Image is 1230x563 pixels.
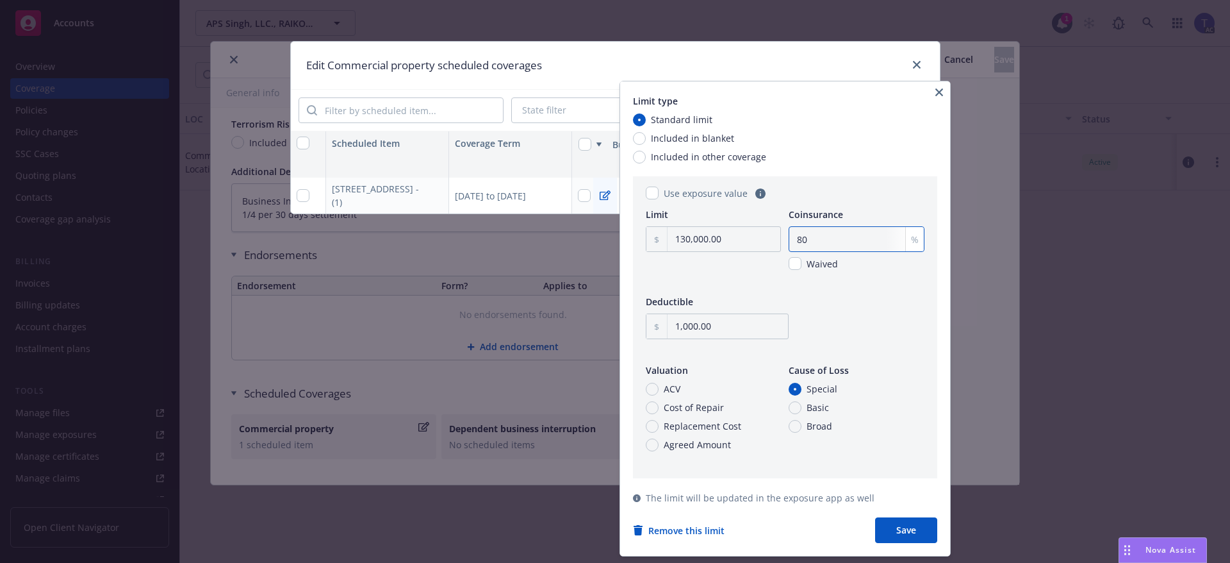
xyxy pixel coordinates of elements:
span: Special [807,382,837,396]
span: ACV [664,382,680,396]
input: ACV [646,383,659,396]
span: Included in blanket [651,131,734,145]
input: Broad [789,420,801,433]
span: Deductible [646,296,693,308]
input: Standard limit [633,113,646,126]
span: Waived [807,258,838,270]
span: Cost of Repair [664,401,724,414]
span: Agreed Amount [664,438,731,451]
button: Save [875,517,937,543]
div: The limit will be updated in the exposure app as well [633,491,937,517]
input: Replacement Cost [646,420,659,433]
span: Included in other coverage [651,150,766,164]
span: Cause of Loss [789,364,849,376]
span: Valuation [646,364,688,376]
input: Basic [789,401,801,414]
span: Standard limit [651,113,712,126]
input: 0.00 [668,227,780,251]
input: 0.00 [668,314,788,339]
input: Special [789,383,801,396]
span: Basic [807,401,829,414]
span: % [911,233,919,246]
input: Agreed Amount [646,439,659,451]
span: Save [994,53,1014,65]
input: Included in blanket [633,132,646,145]
span: Cancel [944,53,973,65]
span: Limit type [633,95,678,107]
span: Use exposure value [664,187,748,199]
button: Remove this limit [633,524,725,537]
span: Limit [646,208,668,221]
span: Coinsurance [789,208,843,221]
input: Cost of Repair [646,401,659,414]
span: Replacement Cost [664,419,741,433]
input: Included in other coverage [633,151,646,164]
span: Broad [807,419,832,433]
